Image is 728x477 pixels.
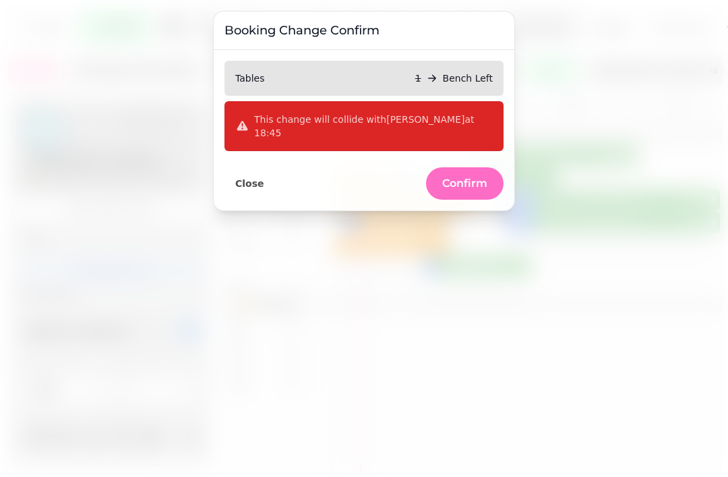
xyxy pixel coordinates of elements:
[415,72,421,85] p: 1
[235,179,264,188] span: Close
[426,167,504,200] button: Confirm
[224,22,504,38] h3: Booking Change Confirm
[442,178,487,189] span: Confirm
[254,113,492,140] p: This change will collide with [PERSON_NAME] at 18:45
[224,175,275,192] button: Close
[443,72,493,85] p: Bench Left
[235,72,265,85] p: Tables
